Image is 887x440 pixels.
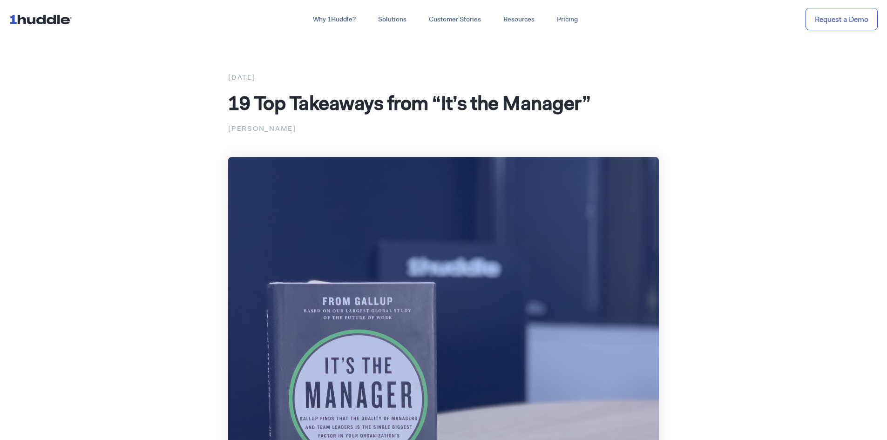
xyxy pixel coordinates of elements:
a: Pricing [546,11,589,28]
p: [PERSON_NAME] [228,122,659,135]
img: ... [9,10,76,28]
a: Request a Demo [806,8,878,31]
a: Solutions [367,11,418,28]
a: Why 1Huddle? [302,11,367,28]
span: 19 Top Takeaways from “It’s the Manager” [228,90,590,116]
a: Resources [492,11,546,28]
a: Customer Stories [418,11,492,28]
div: [DATE] [228,71,659,83]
